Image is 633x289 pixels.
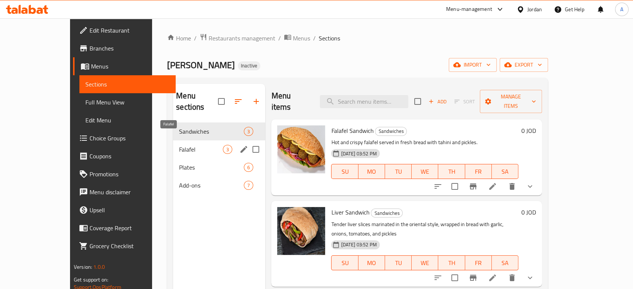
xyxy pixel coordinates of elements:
[331,207,369,218] span: Liver Sandwich
[415,166,435,177] span: WE
[238,61,260,70] div: Inactive
[425,96,449,107] span: Add item
[79,111,176,129] a: Edit Menu
[371,209,403,217] div: Sandwiches
[90,241,170,250] span: Grocery Checklist
[173,158,265,176] div: Plates6
[412,255,438,270] button: WE
[79,93,176,111] a: Full Menu View
[73,147,176,165] a: Coupons
[244,128,253,135] span: 3
[167,33,548,43] nav: breadcrumb
[209,34,275,43] span: Restaurants management
[361,258,382,268] span: MO
[358,255,385,270] button: MO
[73,219,176,237] a: Coverage Report
[521,269,539,287] button: show more
[331,255,358,270] button: SU
[319,34,340,43] span: Sections
[247,92,265,110] button: Add section
[73,237,176,255] a: Grocery Checklist
[91,62,170,71] span: Menus
[388,166,409,177] span: TU
[468,166,489,177] span: FR
[90,44,170,53] span: Branches
[441,166,462,177] span: TH
[93,262,105,272] span: 1.0.0
[284,33,310,43] a: Menus
[73,183,176,201] a: Menu disclaimer
[521,207,536,217] h6: 0 JOD
[465,164,492,179] button: FR
[338,241,379,248] span: [DATE] 03:52 PM
[385,255,412,270] button: TU
[90,206,170,215] span: Upsell
[179,181,244,190] span: Add-ons
[278,34,281,43] li: /
[480,90,542,113] button: Manage items
[334,258,355,268] span: SU
[449,96,480,107] span: Select section first
[244,164,253,171] span: 6
[167,34,191,43] a: Home
[73,129,176,147] a: Choice Groups
[179,127,244,136] span: Sandwiches
[223,146,232,153] span: 3
[425,96,449,107] button: Add
[620,5,623,13] span: A
[488,182,497,191] a: Edit menu item
[238,63,260,69] span: Inactive
[464,177,482,195] button: Branch-specific-item
[410,94,425,109] span: Select section
[526,273,534,282] svg: Show Choices
[361,166,382,177] span: MO
[495,166,515,177] span: SA
[73,39,176,57] a: Branches
[194,34,197,43] li: /
[331,164,358,179] button: SU
[293,34,310,43] span: Menus
[90,223,170,232] span: Coverage Report
[521,177,539,195] button: show more
[90,26,170,35] span: Edit Restaurant
[447,179,463,194] span: Select to update
[503,177,521,195] button: delete
[74,275,108,285] span: Get support on:
[313,34,316,43] li: /
[277,207,325,255] img: Liver Sandwich
[85,80,170,89] span: Sections
[429,177,447,195] button: sort-choices
[90,188,170,197] span: Menu disclaimer
[375,127,406,136] span: Sandwiches
[213,94,229,109] span: Select all sections
[223,145,232,154] div: items
[375,127,407,136] div: Sandwiches
[447,270,463,286] span: Select to update
[73,165,176,183] a: Promotions
[79,75,176,93] a: Sections
[244,127,253,136] div: items
[85,116,170,125] span: Edit Menu
[244,181,253,190] div: items
[427,97,448,106] span: Add
[527,5,542,13] div: Jordan
[320,95,408,108] input: search
[338,150,379,157] span: [DATE] 03:52 PM
[244,163,253,172] div: items
[521,125,536,136] h6: 0 JOD
[277,125,325,173] img: Falafel Sandwich
[492,164,518,179] button: SA
[492,255,518,270] button: SA
[271,90,311,113] h2: Menu items
[179,163,244,172] span: Plates
[526,182,534,191] svg: Show Choices
[229,92,247,110] span: Sort sections
[90,134,170,143] span: Choice Groups
[85,98,170,107] span: Full Menu View
[358,164,385,179] button: MO
[455,60,491,70] span: import
[90,170,170,179] span: Promotions
[371,209,402,217] span: Sandwiches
